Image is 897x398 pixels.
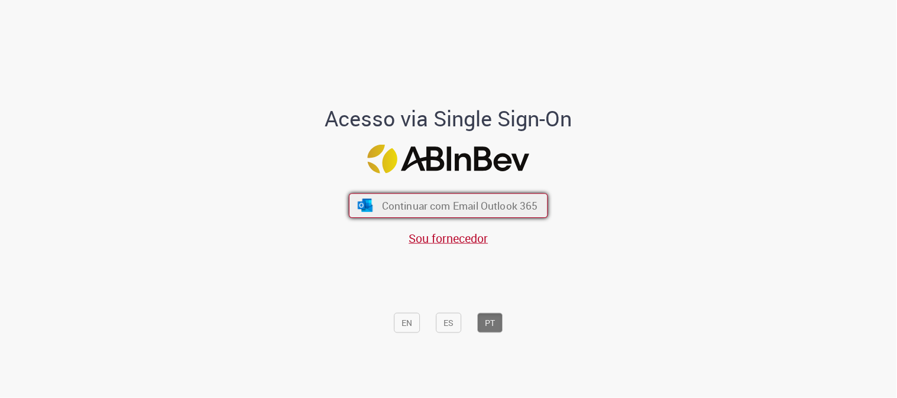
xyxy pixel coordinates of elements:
[394,313,420,333] button: EN
[478,313,503,333] button: PT
[284,107,613,131] h1: Acesso via Single Sign-On
[349,193,548,218] button: ícone Azure/Microsoft 360 Continuar com Email Outlook 365
[409,230,488,246] a: Sou fornecedor
[357,199,374,212] img: ícone Azure/Microsoft 360
[436,313,462,333] button: ES
[382,199,538,213] span: Continuar com Email Outlook 365
[368,144,530,173] img: Logo ABInBev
